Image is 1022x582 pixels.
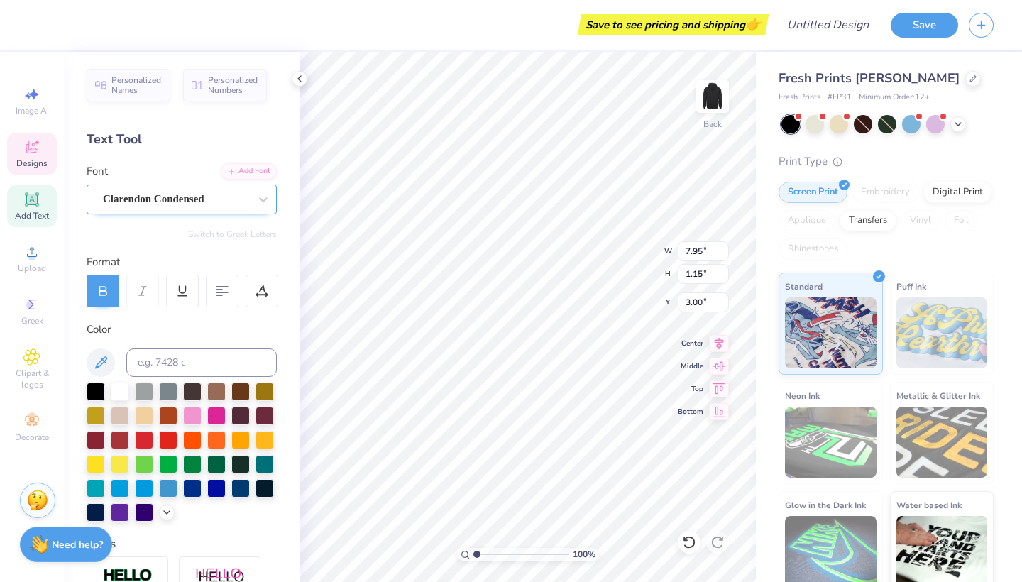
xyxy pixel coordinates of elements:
span: Puff Ink [896,279,926,294]
img: Puff Ink [896,297,988,368]
span: Metallic & Glitter Ink [896,388,980,403]
div: Applique [779,210,835,231]
input: Untitled Design [776,11,880,39]
span: Glow in the Dark Ink [785,498,866,512]
div: Embroidery [852,182,919,203]
label: Font [87,163,108,180]
div: Styles [87,536,277,552]
span: Add Text [15,210,49,221]
span: Water based Ink [896,498,962,512]
span: Clipart & logos [7,368,57,390]
strong: Need help? [52,538,103,551]
img: Back [698,82,727,111]
span: Decorate [15,432,49,443]
input: e.g. 7428 c [126,348,277,377]
span: Minimum Order: 12 + [859,92,930,104]
div: Text Tool [87,130,277,149]
span: Personalized Numbers [208,75,258,95]
span: 👉 [745,16,761,33]
span: Upload [18,263,46,274]
span: Fresh Prints [PERSON_NAME] [779,70,960,87]
img: Standard [785,297,877,368]
div: Screen Print [779,182,847,203]
div: Save to see pricing and shipping [581,14,765,35]
span: Greek [21,315,43,326]
span: Center [678,339,703,348]
button: Save [891,13,958,38]
img: Metallic & Glitter Ink [896,407,988,478]
span: 100 % [573,548,595,561]
div: Foil [945,210,978,231]
span: # FP31 [828,92,852,104]
div: Color [87,322,277,338]
img: Neon Ink [785,407,877,478]
span: Image AI [16,105,49,116]
span: Neon Ink [785,388,820,403]
div: Digital Print [923,182,992,203]
span: Standard [785,279,823,294]
span: Fresh Prints [779,92,820,104]
span: Personalized Names [111,75,162,95]
div: Add Font [221,163,277,180]
div: Vinyl [901,210,940,231]
span: Designs [16,158,48,169]
div: Rhinestones [779,238,847,260]
div: Back [703,118,722,131]
span: Top [678,384,703,394]
div: Format [87,254,278,270]
div: Print Type [779,153,994,170]
div: Transfers [840,210,896,231]
span: Middle [678,361,703,371]
span: Bottom [678,407,703,417]
button: Switch to Greek Letters [188,229,277,240]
